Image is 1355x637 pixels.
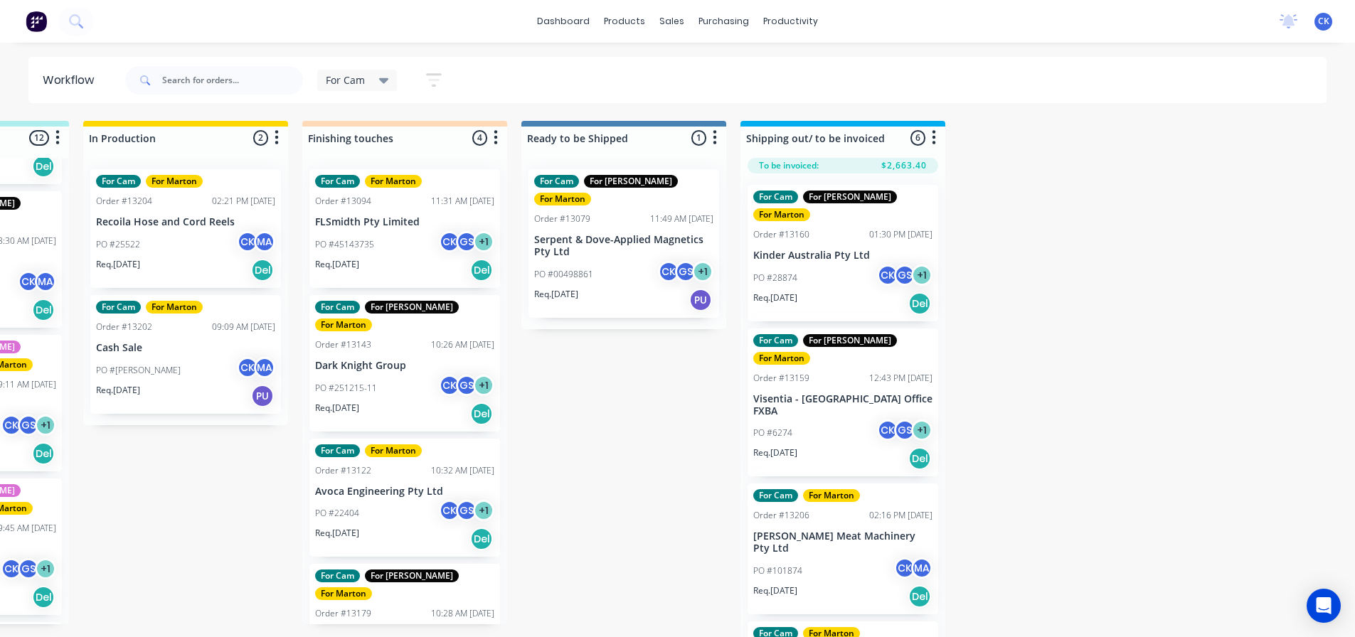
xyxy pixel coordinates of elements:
[237,231,258,252] div: CK
[753,334,798,347] div: For Cam
[146,175,203,188] div: For Marton
[439,231,460,252] div: CK
[18,271,39,292] div: CK
[35,271,56,292] div: MA
[365,301,459,314] div: For [PERSON_NAME]
[365,569,459,582] div: For [PERSON_NAME]
[803,489,860,502] div: For Marton
[315,175,360,188] div: For Cam
[803,334,897,347] div: For [PERSON_NAME]
[534,268,593,281] p: PO #00498861
[309,439,500,557] div: For CamFor MartonOrder #1312210:32 AM [DATE]Avoca Engineering Pty LtdPO #22404CKGS+1Req.[DATE]Del
[431,464,494,477] div: 10:32 AM [DATE]
[315,382,377,395] p: PO #251215-11
[431,607,494,620] div: 10:28 AM [DATE]
[658,261,679,282] div: CK
[146,301,203,314] div: For Marton
[753,372,809,385] div: Order #13159
[534,193,591,205] div: For Marton
[1307,589,1341,623] div: Open Intercom Messenger
[753,208,810,221] div: For Marton
[96,195,152,208] div: Order #13204
[908,292,931,315] div: Del
[908,447,931,470] div: Del
[691,11,756,32] div: purchasing
[32,442,55,465] div: Del
[254,231,275,252] div: MA
[309,169,500,288] div: For CamFor MartonOrder #1309411:31 AM [DATE]FLSmidth Pty LimitedPO #45143735CKGS+1Req.[DATE]Del
[756,11,825,32] div: productivity
[309,295,500,432] div: For CamFor [PERSON_NAME]For MartonOrder #1314310:26 AM [DATE]Dark Knight GroupPO #251215-11CKGS+1...
[365,175,422,188] div: For Marton
[753,509,809,522] div: Order #13206
[456,375,477,396] div: GS
[753,191,798,203] div: For Cam
[35,558,56,579] div: + 1
[881,159,927,172] span: $2,663.40
[439,500,460,521] div: CK
[96,321,152,333] div: Order #13202
[675,261,696,282] div: GS
[315,486,494,498] p: Avoca Engineering Pty Ltd
[32,586,55,609] div: Del
[26,11,47,32] img: Factory
[456,231,477,252] div: GS
[534,213,590,225] div: Order #13079
[96,364,181,377] p: PO #[PERSON_NAME]
[869,372,932,385] div: 12:43 PM [DATE]
[96,301,141,314] div: For Cam
[650,213,713,225] div: 11:49 AM [DATE]
[212,321,275,333] div: 09:09 AM [DATE]
[753,352,810,365] div: For Marton
[315,569,360,582] div: For Cam
[473,375,494,396] div: + 1
[869,509,932,522] div: 02:16 PM [DATE]
[473,231,494,252] div: + 1
[18,558,39,579] div: GS
[1,558,22,579] div: CK
[584,175,678,188] div: For [PERSON_NAME]
[753,584,797,597] p: Req. [DATE]
[911,419,932,441] div: + 1
[894,264,915,286] div: GS
[753,228,809,241] div: Order #13160
[753,427,792,439] p: PO #6274
[96,238,140,251] p: PO #25522
[315,464,371,477] div: Order #13122
[32,155,55,178] div: Del
[470,402,493,425] div: Del
[315,607,371,620] div: Order #13179
[597,11,652,32] div: products
[431,338,494,351] div: 10:26 AM [DATE]
[753,393,932,417] p: Visentia - [GEOGRAPHIC_DATA] Office FXBA
[365,444,422,457] div: For Marton
[869,228,932,241] div: 01:30 PM [DATE]
[43,72,101,89] div: Workflow
[753,291,797,304] p: Req. [DATE]
[439,375,460,396] div: CK
[528,169,719,318] div: For CamFor [PERSON_NAME]For MartonOrder #1307911:49 AM [DATE]Serpent & Dove-Applied Magnetics Pty...
[748,185,938,321] div: For CamFor [PERSON_NAME]For MartonOrder #1316001:30 PM [DATE]Kinder Australia Pty LtdPO #28874CKG...
[315,301,360,314] div: For Cam
[96,384,140,397] p: Req. [DATE]
[431,195,494,208] div: 11:31 AM [DATE]
[877,419,898,441] div: CK
[753,530,932,555] p: [PERSON_NAME] Meat Machinery Pty Ltd
[315,238,374,251] p: PO #45143735
[18,414,39,436] div: GS
[470,528,493,550] div: Del
[652,11,691,32] div: sales
[753,272,797,284] p: PO #28874
[692,261,713,282] div: + 1
[96,258,140,271] p: Req. [DATE]
[911,264,932,286] div: + 1
[894,557,915,579] div: CK
[315,402,359,414] p: Req. [DATE]
[534,175,579,188] div: For Cam
[90,169,281,288] div: For CamFor MartonOrder #1320402:21 PM [DATE]Recoila Hose and Cord ReelsPO #25522CKMAReq.[DATE]Del
[753,489,798,502] div: For Cam
[759,159,819,172] span: To be invoiced:
[748,483,938,614] div: For CamFor MartonOrder #1320602:16 PM [DATE][PERSON_NAME] Meat Machinery Pty LtdPO #101874CKMAReq...
[1,414,22,436] div: CK
[534,288,578,301] p: Req. [DATE]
